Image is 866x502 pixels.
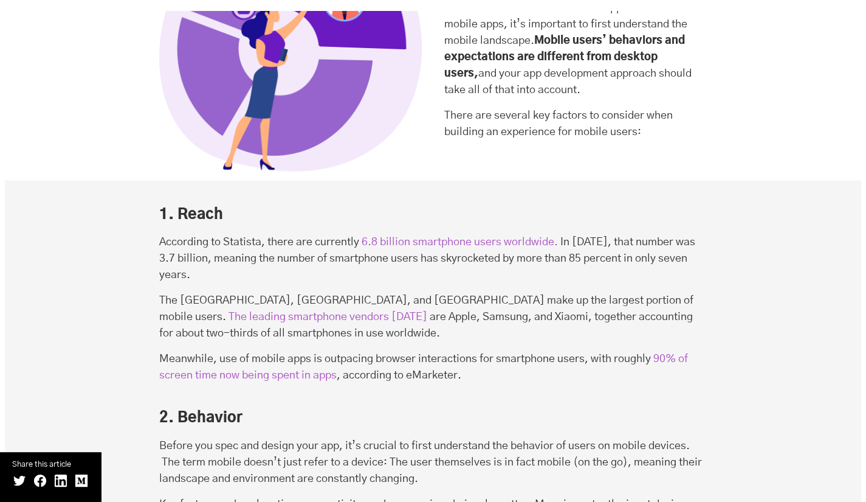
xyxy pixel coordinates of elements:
[159,351,707,384] p: Meanwhile, use of mobile apps is outpacing browser interactions for smartphone users, with roughl...
[159,234,707,284] p: According to Statista, there are currently In [DATE], that number was 3.7 billion, meaning the nu...
[159,181,707,226] h3: 1. Reach
[444,35,685,79] strong: Mobile users’ behaviors and expectations are different from desktop users,
[362,237,558,248] a: 6.8 billion smartphone users worldwide.
[444,108,707,141] p: There are several key factors to consider when building an experience for mobile users:
[159,293,707,342] p: The [GEOGRAPHIC_DATA], [GEOGRAPHIC_DATA], and [GEOGRAPHIC_DATA] make up the largest portion of mo...
[159,384,707,429] h3: 2. Behavior
[159,438,707,487] p: Before you spec and design your app, it’s crucial to first understand the behavior of users on mo...
[229,312,427,322] a: The leading smartphone vendors [DATE]
[12,458,89,471] small: Share this article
